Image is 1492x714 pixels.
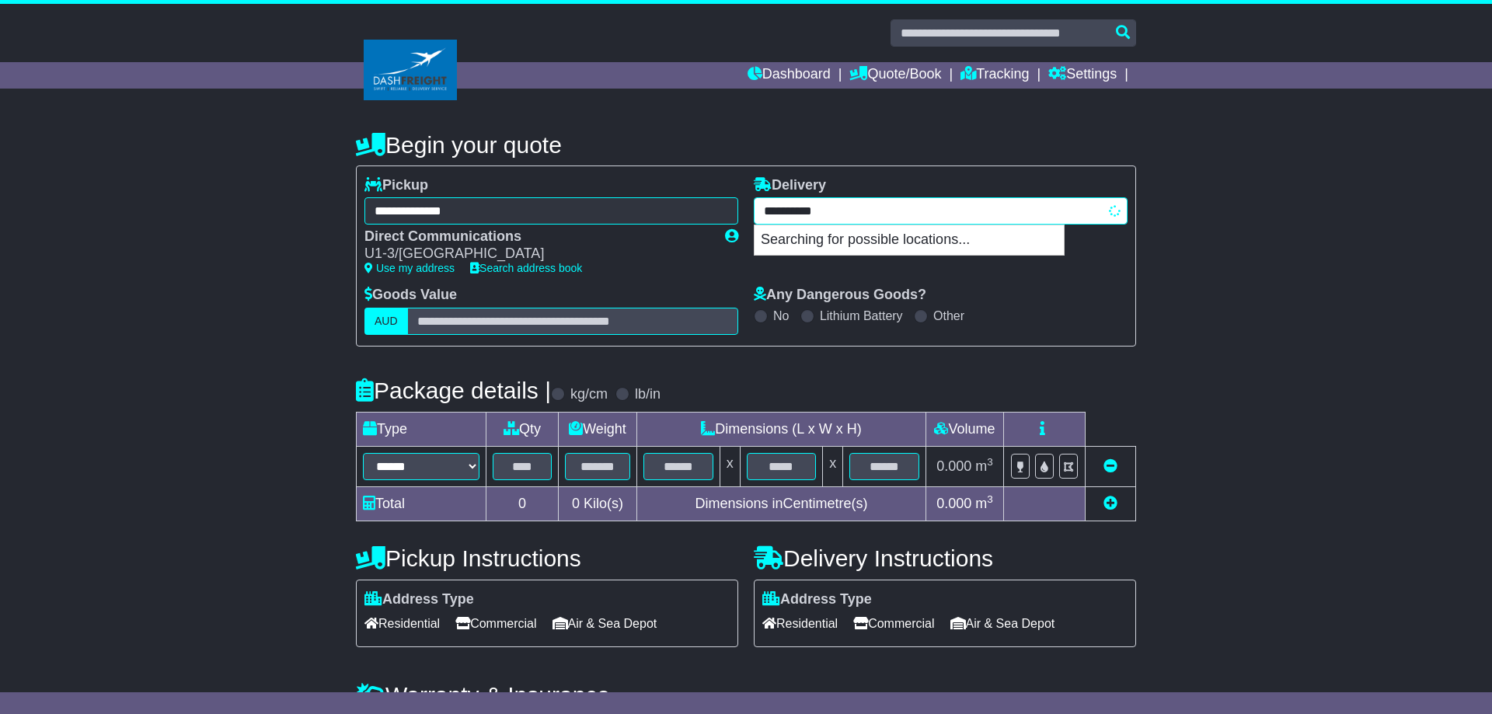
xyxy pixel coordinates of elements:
[356,545,738,571] h4: Pickup Instructions
[975,458,993,474] span: m
[486,486,559,521] td: 0
[559,486,637,521] td: Kilo(s)
[960,62,1029,89] a: Tracking
[636,412,926,446] td: Dimensions (L x W x H)
[364,177,428,194] label: Pickup
[936,458,971,474] span: 0.000
[762,591,872,608] label: Address Type
[762,611,838,636] span: Residential
[356,378,551,403] h4: Package details |
[364,591,474,608] label: Address Type
[455,611,536,636] span: Commercial
[357,412,486,446] td: Type
[570,386,608,403] label: kg/cm
[1048,62,1117,89] a: Settings
[933,308,964,323] label: Other
[754,197,1128,225] typeahead: Please provide city
[820,308,903,323] label: Lithium Battery
[926,412,1003,446] td: Volume
[748,62,831,89] a: Dashboard
[356,682,1136,708] h4: Warranty & Insurance
[755,225,1064,255] p: Searching for possible locations...
[1103,496,1117,511] a: Add new item
[987,493,993,505] sup: 3
[773,308,789,323] label: No
[357,486,486,521] td: Total
[553,611,657,636] span: Air & Sea Depot
[364,611,440,636] span: Residential
[364,308,408,335] label: AUD
[559,412,637,446] td: Weight
[636,486,926,521] td: Dimensions in Centimetre(s)
[754,287,926,304] label: Any Dangerous Goods?
[356,132,1136,158] h4: Begin your quote
[364,287,457,304] label: Goods Value
[754,545,1136,571] h4: Delivery Instructions
[364,228,709,246] div: Direct Communications
[364,246,709,263] div: U1-3/[GEOGRAPHIC_DATA]
[572,496,580,511] span: 0
[849,62,941,89] a: Quote/Book
[486,412,559,446] td: Qty
[936,496,971,511] span: 0.000
[1103,458,1117,474] a: Remove this item
[720,446,740,486] td: x
[987,456,993,468] sup: 3
[950,611,1055,636] span: Air & Sea Depot
[823,446,843,486] td: x
[853,611,934,636] span: Commercial
[635,386,661,403] label: lb/in
[470,262,582,274] a: Search address book
[975,496,993,511] span: m
[754,177,826,194] label: Delivery
[364,262,455,274] a: Use my address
